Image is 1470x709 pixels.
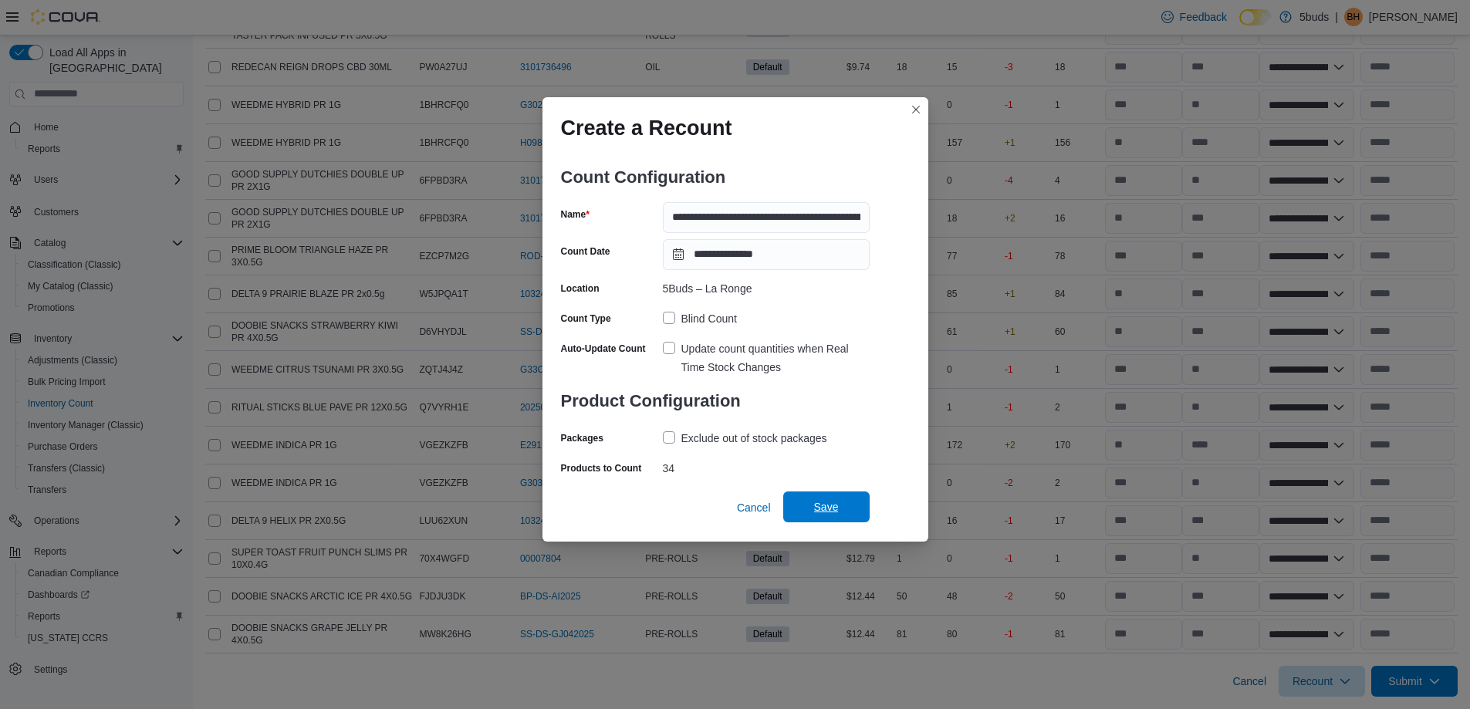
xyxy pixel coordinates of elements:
label: Name [561,208,590,221]
label: Packages [561,432,603,444]
button: Closes this modal window [907,100,925,119]
div: Update count quantities when Real Time Stock Changes [681,339,870,376]
label: Count Type [561,312,611,325]
div: 34 [663,456,870,474]
span: Save [814,499,839,515]
button: Save [783,491,870,522]
div: Exclude out of stock packages [681,429,827,447]
h1: Create a Recount [561,116,732,140]
div: 5Buds – La Ronge [663,276,870,295]
span: Cancel [737,500,771,515]
div: Blind Count [681,309,737,328]
label: Count Date [561,245,610,258]
button: Cancel [731,492,777,523]
input: Press the down key to open a popover containing a calendar. [663,239,870,270]
label: Location [561,282,600,295]
label: Auto-Update Count [561,343,646,355]
label: Products to Count [561,462,642,474]
h3: Product Configuration [561,376,870,426]
h3: Count Configuration [561,153,870,202]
